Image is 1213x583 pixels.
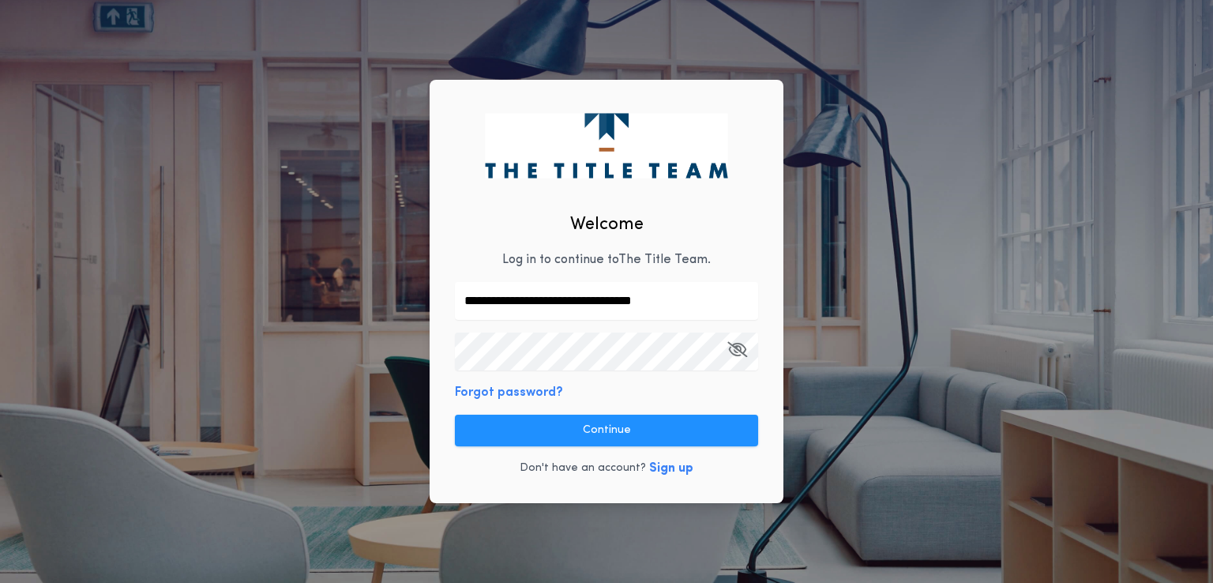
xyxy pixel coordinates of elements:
[455,383,563,402] button: Forgot password?
[502,250,711,269] p: Log in to continue to The Title Team .
[520,461,646,476] p: Don't have an account?
[570,212,644,238] h2: Welcome
[455,415,758,446] button: Continue
[485,113,727,178] img: logo
[649,459,693,478] button: Sign up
